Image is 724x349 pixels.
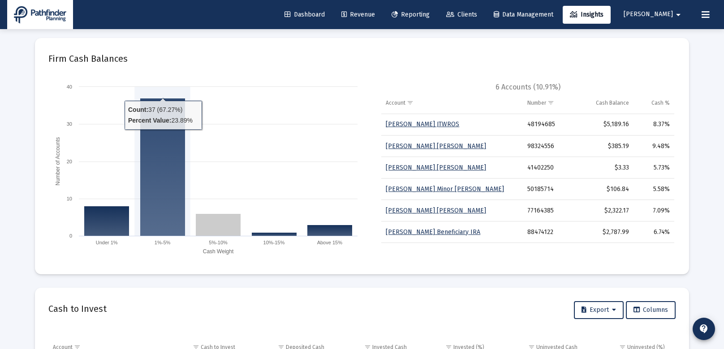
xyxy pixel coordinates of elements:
div: Account [386,99,405,106]
td: 98324556 [523,136,573,157]
text: Above 15% [317,240,342,245]
a: [PERSON_NAME] Minor [PERSON_NAME] [386,185,504,193]
a: Reporting [384,6,437,24]
text: Number of Accounts [55,137,61,185]
td: 8.37% [633,114,674,136]
td: 9.48% [633,136,674,157]
button: [PERSON_NAME] [613,5,694,23]
img: Dashboard [14,6,66,24]
mat-icon: arrow_drop_down [673,6,684,24]
td: $106.84 [573,179,633,200]
td: $3.33 [573,157,633,179]
td: 48194685 [523,114,573,136]
text: Under 1% [96,240,118,245]
a: [PERSON_NAME] [PERSON_NAME] [386,142,486,150]
text: 5%-10% [209,240,228,245]
span: Show filter options for column 'Account' [407,99,414,106]
div: 6 Accounts (10.91%) [380,82,676,92]
td: Column Number [523,92,573,114]
button: Export [574,301,624,319]
a: Insights [563,6,611,24]
td: 6.74% [633,221,674,243]
h2: Cash to Invest [48,302,107,316]
span: Dashboard [284,11,325,18]
td: Column Cash % [633,92,674,114]
button: Columns [626,301,676,319]
text: 30 [67,121,72,127]
td: $2,787.99 [573,221,633,243]
mat-icon: contact_support [698,323,709,334]
div: Cash Balance [596,99,629,106]
a: [PERSON_NAME] [PERSON_NAME] [386,164,486,171]
a: [PERSON_NAME] JTWROS [386,120,459,128]
text: 10%-15% [263,240,285,245]
td: $2,322.17 [573,200,633,221]
span: Reporting [392,11,430,18]
h2: Firm Cash Balances [48,51,128,66]
span: Revenue [341,11,375,18]
span: Columns [633,306,668,314]
a: Clients [439,6,484,24]
span: Insights [570,11,603,18]
text: 40 [67,84,72,89]
text: 0 [69,233,72,238]
span: Clients [446,11,477,18]
a: Revenue [334,6,382,24]
a: [PERSON_NAME] Beneficiary IRA [386,228,480,236]
text: 1%-5% [155,240,171,245]
td: 50185714 [523,179,573,200]
text: Cash Weight [203,248,234,255]
div: Cash % [651,99,670,106]
td: 41402250 [523,157,573,179]
td: Column Account [381,92,523,114]
td: Column Cash Balance [573,92,633,114]
td: $385.19 [573,136,633,157]
text: 10 [67,196,72,201]
a: Data Management [487,6,560,24]
td: 5.73% [633,157,674,179]
span: Show filter options for column 'Number' [547,99,554,106]
div: Data grid [381,92,674,243]
a: Dashboard [277,6,332,24]
text: 20 [67,159,72,164]
td: 7.09% [633,200,674,221]
td: 5.58% [633,179,674,200]
td: $5,189.16 [573,114,633,136]
a: [PERSON_NAME] [PERSON_NAME] [386,207,486,214]
span: Data Management [494,11,553,18]
td: 77164385 [523,200,573,221]
td: 88474122 [523,221,573,243]
span: Export [582,306,616,314]
div: Number [527,99,546,106]
span: [PERSON_NAME] [624,11,673,18]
